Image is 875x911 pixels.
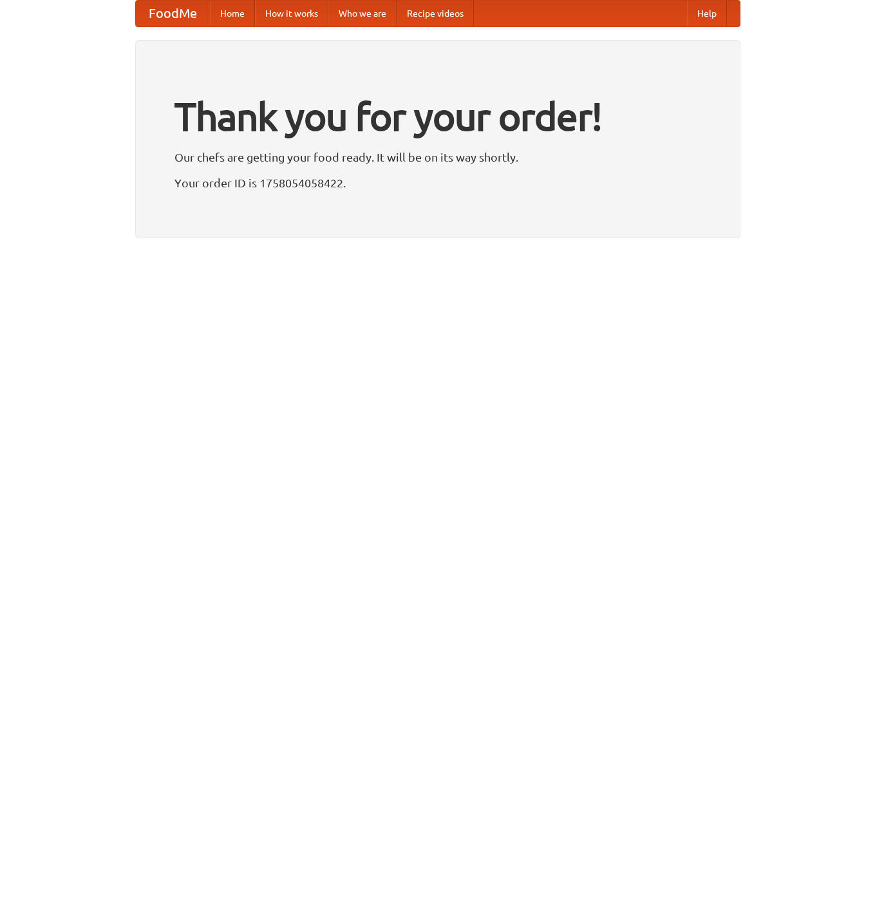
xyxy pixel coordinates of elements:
a: How it works [255,1,328,26]
a: Recipe videos [397,1,474,26]
a: FoodMe [136,1,210,26]
p: Our chefs are getting your food ready. It will be on its way shortly. [174,147,701,167]
p: Your order ID is 1758054058422. [174,173,701,193]
a: Help [687,1,727,26]
h1: Thank you for your order! [174,86,701,147]
a: Who we are [328,1,397,26]
a: Home [210,1,255,26]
